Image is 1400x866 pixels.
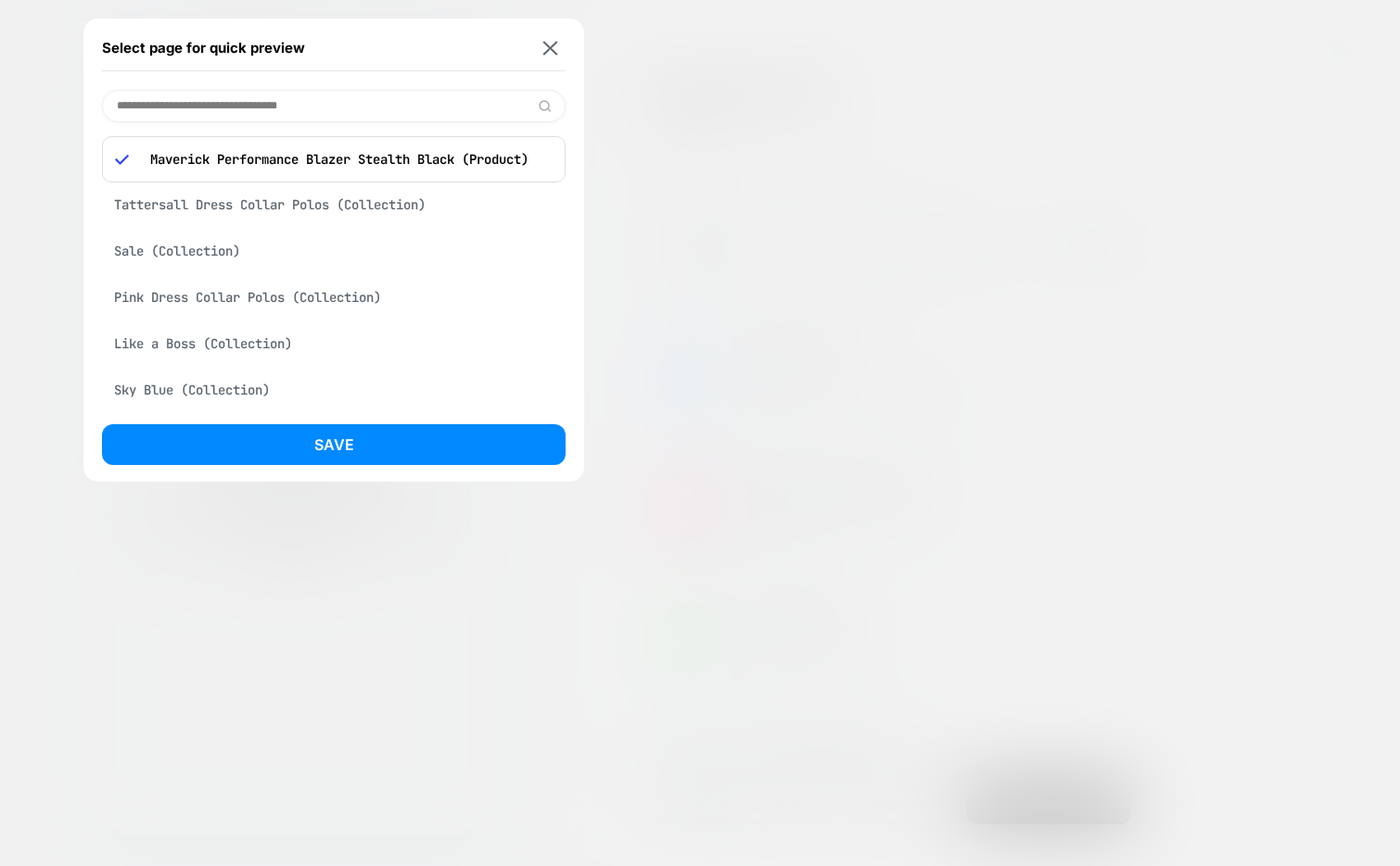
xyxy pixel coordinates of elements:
[102,187,566,222] div: Tattersall Dress Collar Polos (Collection)
[102,424,566,465] button: Save
[102,233,566,269] div: Sale (Collection)
[102,39,305,56] span: Select page for quick preview
[19,414,349,464] span: The provided URL is not valid. Please ensure that the URL is correctly formatted as '[URL][DOMAIN...
[19,483,349,516] span: Please choose a different page from the list above.
[102,372,566,408] div: Sky Blue (Collection)
[102,326,566,361] div: Like a Boss (Collection)
[141,151,553,168] p: Maverick Performance Blazer Stealth Black (Product)
[543,41,558,55] img: close
[19,225,349,336] img: navigation helm
[538,99,552,113] img: edit
[102,280,566,315] div: Pink Dress Collar Polos (Collection)
[115,153,129,167] img: blue checkmark
[19,364,349,395] span: Ahoy Sailor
